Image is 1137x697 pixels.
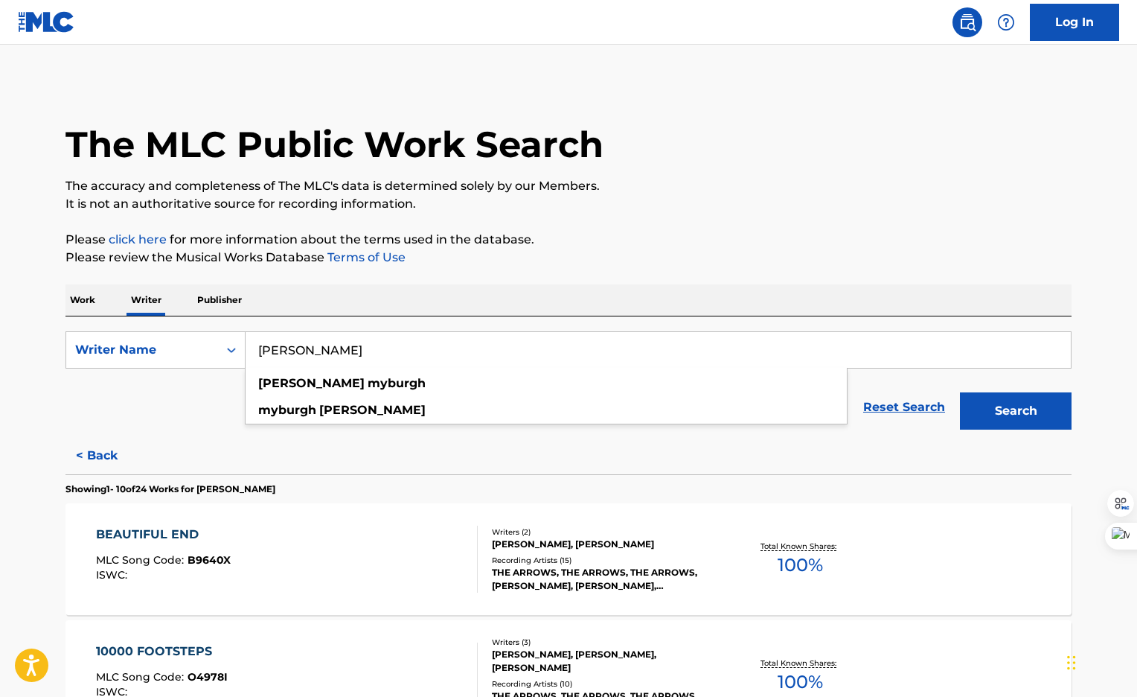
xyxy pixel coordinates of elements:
a: Public Search [952,7,982,37]
p: Please review the Musical Works Database [65,249,1072,267]
img: search [958,13,976,31]
a: Log In [1030,4,1119,41]
strong: [PERSON_NAME] [319,403,426,417]
p: Showing 1 - 10 of 24 Works for [PERSON_NAME] [65,483,275,496]
div: Recording Artists ( 15 ) [492,555,717,566]
strong: [PERSON_NAME] [258,376,365,390]
a: click here [109,232,167,246]
span: MLC Song Code : [96,553,188,567]
span: ISWC : [96,568,131,582]
div: BEAUTIFUL END [96,526,231,544]
span: O4978I [188,670,228,684]
div: [PERSON_NAME], [PERSON_NAME] [492,538,717,551]
p: The accuracy and completeness of The MLC's data is determined solely by our Members. [65,177,1072,195]
div: THE ARROWS, THE ARROWS, THE ARROWS, [PERSON_NAME], [PERSON_NAME], [PERSON_NAME]'S ARROW, THE ARROWS [492,566,717,593]
a: BEAUTIFUL ENDMLC Song Code:B9640XISWC:Writers (2)[PERSON_NAME], [PERSON_NAME]Recording Artists (1... [65,503,1072,615]
div: Drag [1067,640,1076,685]
p: It is not an authoritative source for recording information. [65,195,1072,213]
div: Help [991,7,1021,37]
span: MLC Song Code : [96,670,188,684]
button: < Back [65,437,155,474]
div: 10000 FOOTSTEPS [96,643,228,661]
div: Writers ( 3 ) [492,637,717,648]
img: MLC Logo [18,11,75,33]
p: Work [65,284,100,316]
img: help [997,13,1015,31]
span: B9640X [188,553,231,567]
p: Total Known Shares: [760,658,840,669]
p: Please for more information about the terms used in the database. [65,231,1072,249]
span: 100 % [778,552,823,579]
span: 100 % [778,669,823,696]
form: Search Form [65,331,1072,437]
div: Writer Name [75,341,209,359]
p: Publisher [193,284,246,316]
strong: myburgh [258,403,316,417]
a: Terms of Use [324,250,406,264]
button: Search [960,392,1072,430]
iframe: Chat Widget [1063,626,1137,697]
p: Writer [126,284,166,316]
div: Writers ( 2 ) [492,526,717,538]
div: [PERSON_NAME], [PERSON_NAME], [PERSON_NAME] [492,648,717,675]
a: Reset Search [856,391,952,424]
div: Recording Artists ( 10 ) [492,678,717,690]
strong: myburgh [368,376,426,390]
p: Total Known Shares: [760,541,840,552]
h1: The MLC Public Work Search [65,122,603,167]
